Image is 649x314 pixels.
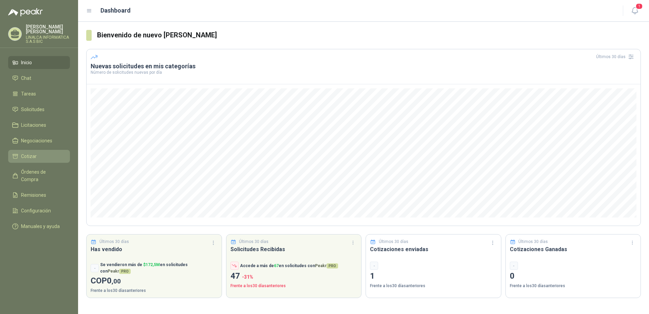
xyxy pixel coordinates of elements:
[629,5,641,17] button: 1
[510,245,637,254] h3: Cotizaciones Ganadas
[97,30,641,40] h3: Bienvenido de nuevo [PERSON_NAME]
[8,56,70,69] a: Inicio
[119,269,131,274] span: PRO
[596,51,636,62] div: Últimos 30 días
[21,59,32,66] span: Inicio
[8,189,70,202] a: Remisiones
[510,270,637,283] p: 0
[21,207,51,214] span: Configuración
[370,262,378,270] div: -
[21,74,31,82] span: Chat
[143,262,160,267] span: $ 172,5M
[240,263,338,269] p: Accede a más de en solicitudes con
[21,168,63,183] span: Órdenes de Compra
[100,262,218,275] p: Se vendieron más de en solicitudes con
[108,269,131,274] span: Peakr
[21,90,36,98] span: Tareas
[518,239,548,245] p: Últimos 30 días
[26,24,70,34] p: [PERSON_NAME] [PERSON_NAME]
[91,287,218,294] p: Frente a los 30 días anteriores
[635,3,643,10] span: 1
[242,274,253,280] span: -31 %
[91,264,99,272] div: -
[100,6,131,15] h1: Dashboard
[8,134,70,147] a: Negociaciones
[8,8,43,16] img: Logo peakr
[8,87,70,100] a: Tareas
[8,204,70,217] a: Configuración
[91,245,218,254] h3: Has vendido
[8,103,70,116] a: Solicitudes
[91,62,636,70] h3: Nuevas solicitudes en mis categorías
[21,137,52,144] span: Negociaciones
[8,220,70,233] a: Manuales y ayuda
[21,121,46,129] span: Licitaciones
[8,72,70,85] a: Chat
[8,165,70,186] a: Órdenes de Compra
[91,275,218,287] p: COP
[230,270,357,283] p: 47
[26,35,70,43] p: LINALCA INFORMATICA S.A.S BIC
[510,262,518,270] div: -
[315,263,338,268] span: Peakr
[230,245,357,254] h3: Solicitudes Recibidas
[21,223,60,230] span: Manuales y ayuda
[21,191,46,199] span: Remisiones
[510,283,637,289] p: Frente a los 30 días anteriores
[274,263,279,268] span: 67
[230,283,357,289] p: Frente a los 30 días anteriores
[21,153,37,160] span: Cotizar
[8,150,70,163] a: Cotizar
[379,239,408,245] p: Últimos 30 días
[112,277,121,285] span: ,00
[107,276,121,285] span: 0
[370,270,497,283] p: 1
[370,283,497,289] p: Frente a los 30 días anteriores
[91,70,636,74] p: Número de solicitudes nuevas por día
[99,239,129,245] p: Últimos 30 días
[370,245,497,254] h3: Cotizaciones enviadas
[239,239,268,245] p: Últimos 30 días
[8,119,70,132] a: Licitaciones
[21,106,44,113] span: Solicitudes
[327,263,338,268] span: PRO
